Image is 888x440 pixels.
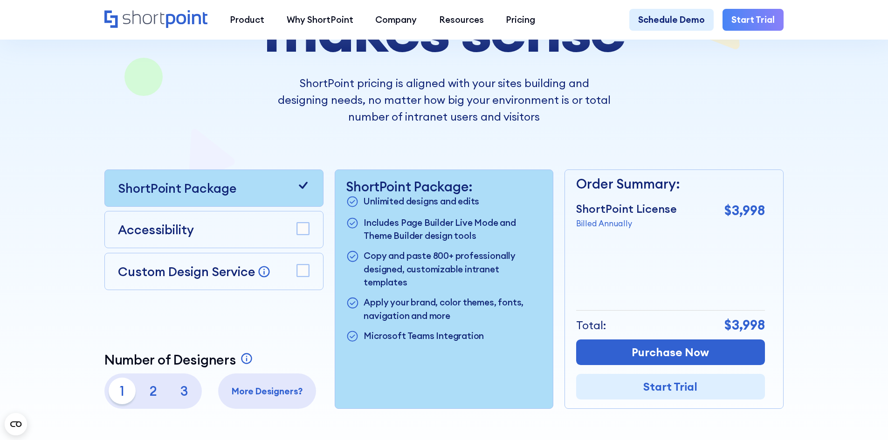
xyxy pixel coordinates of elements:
[275,9,365,31] a: Why ShortPoint
[428,9,495,31] a: Resources
[576,201,677,217] p: ShortPoint License
[219,9,275,31] a: Product
[230,13,264,27] div: Product
[364,9,428,31] a: Company
[364,249,542,289] p: Copy and paste 800+ professionally designed, customizable intranet templates
[104,352,236,368] p: Number of Designers
[576,317,606,334] p: Total:
[118,220,194,239] p: Accessibility
[346,179,542,195] p: ShortPoint Package:
[439,13,484,27] div: Resources
[364,216,542,243] p: Includes Page Builder Live Mode and Theme Builder design tools
[720,332,888,440] div: Widget συνομιλίας
[104,352,256,368] a: Number of Designers
[364,195,479,210] p: Unlimited designs and edits
[118,264,255,279] p: Custom Design Service
[223,385,312,398] p: More Designers?
[287,13,353,27] div: Why ShortPoint
[104,10,207,29] a: Home
[723,9,784,31] a: Start Trial
[576,339,765,365] a: Purchase Now
[277,75,610,125] p: ShortPoint pricing is aligned with your sites building and designing needs, no matter how big you...
[5,413,27,435] button: Open CMP widget
[364,296,542,322] p: Apply your brand, color themes, fonts, navigation and more
[118,179,236,197] p: ShortPoint Package
[171,378,198,404] p: 3
[724,315,765,335] p: $3,998
[576,374,765,399] a: Start Trial
[724,201,765,221] p: $3,998
[576,174,765,194] p: Order Summary:
[506,13,535,27] div: Pricing
[720,332,888,440] iframe: Chat Widget
[109,378,135,404] p: 1
[140,378,166,404] p: 2
[495,9,547,31] a: Pricing
[576,217,677,229] p: Billed Annually
[629,9,714,31] a: Schedule Demo
[364,329,484,344] p: Microsoft Teams Integration
[375,13,417,27] div: Company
